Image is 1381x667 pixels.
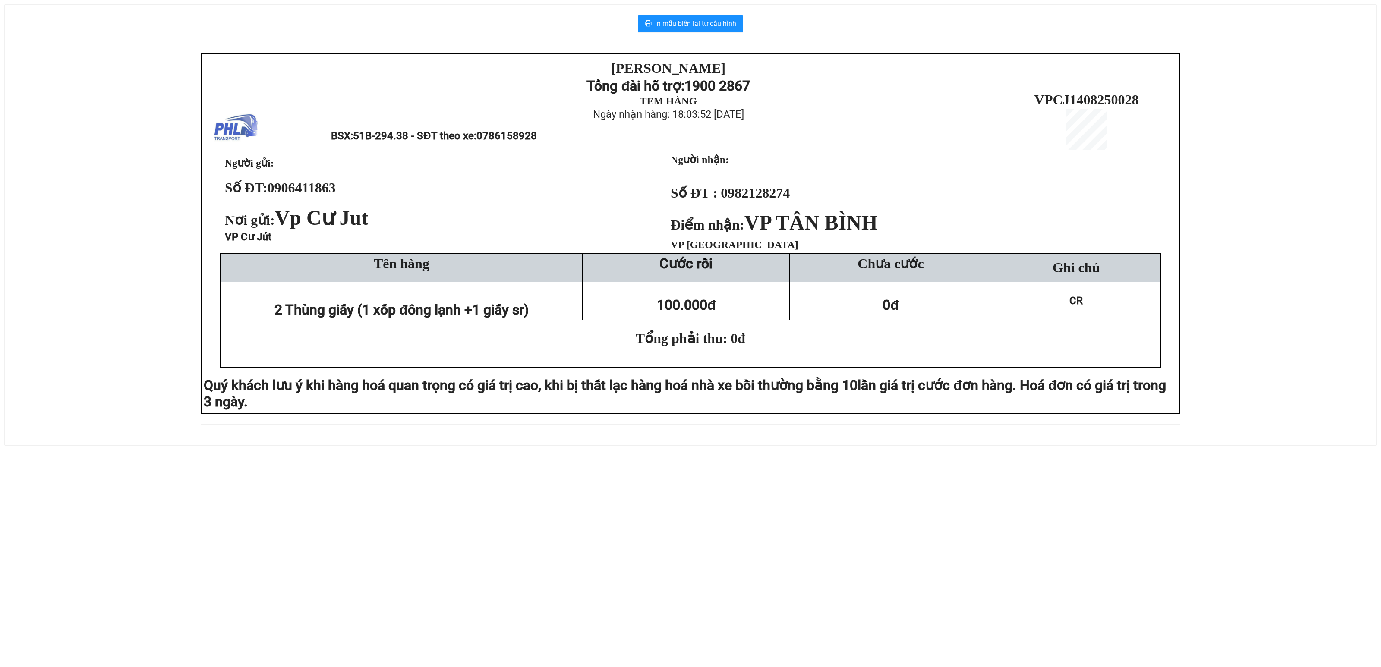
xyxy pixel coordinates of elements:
[721,185,790,201] span: 0982128274
[225,180,336,195] strong: Số ĐT:
[638,15,743,32] button: printerIn mẫu biên lai tự cấu hình
[353,130,536,142] span: 51B-294.38 - SĐT theo xe:
[671,239,798,250] span: VP [GEOGRAPHIC_DATA]
[586,78,684,94] strong: Tổng đài hỗ trợ:
[593,108,744,120] span: Ngày nhận hàng: 18:03:52 [DATE]
[268,180,336,195] span: 0906411863
[225,231,271,243] span: VP Cư Jút
[225,157,274,169] span: Người gửi:
[684,78,750,94] strong: 1900 2867
[225,212,372,228] span: Nơi gửi:
[671,217,877,233] strong: Điểm nhận:
[671,185,717,201] strong: Số ĐT :
[744,211,878,234] span: VP TÂN BÌNH
[476,130,537,142] span: 0786158928
[645,20,652,28] span: printer
[1034,92,1139,107] span: VPCJ1408250028
[659,255,713,272] strong: Cước rồi
[858,256,924,271] span: Chưa cước
[655,18,736,29] span: In mẫu biên lai tự cấu hình
[657,297,716,313] span: 100.000đ
[204,377,1166,410] span: lần giá trị cước đơn hàng. Hoá đơn có giá trị trong 3 ngày.
[636,330,745,346] span: Tổng phải thu: 0đ
[640,95,697,107] strong: TEM HÀNG
[1069,295,1083,307] span: CR
[274,302,529,318] span: 2 Thùng giấy (1 xốp đông lạnh +1 giấy sr)
[331,130,536,142] span: BSX:
[204,377,858,393] span: Quý khách lưu ý khi hàng hoá quan trọng có giá trị cao, khi bị thất lạc hàng hoá nhà xe bồi thườn...
[611,60,725,76] strong: [PERSON_NAME]
[275,206,369,229] span: Vp Cư Jut
[883,297,899,313] span: 0đ
[374,256,429,271] span: Tên hàng
[1053,260,1100,275] span: Ghi chú
[671,154,729,165] strong: Người nhận:
[214,107,258,150] img: logo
